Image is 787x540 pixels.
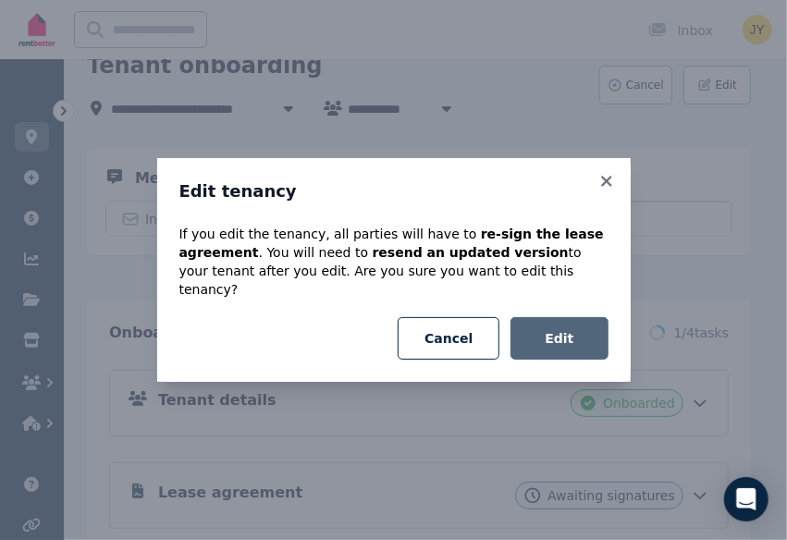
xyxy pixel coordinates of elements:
[373,245,569,260] b: resend an updated version
[510,317,608,360] button: Edit
[179,180,609,202] h3: Edit tenancy
[724,477,769,522] div: Open Intercom Messenger
[179,225,609,299] p: If you edit the tenancy, all parties will have to . You will need to to your tenant after you edi...
[398,317,499,360] button: Cancel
